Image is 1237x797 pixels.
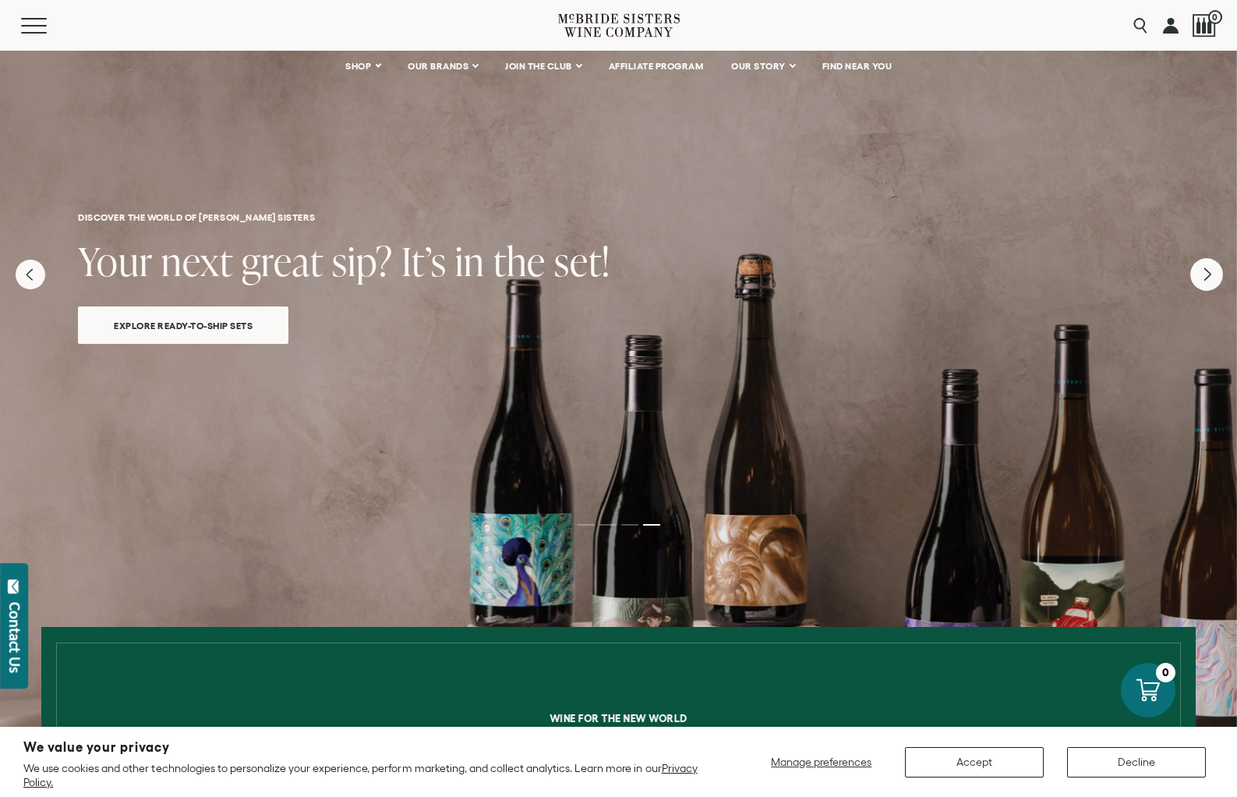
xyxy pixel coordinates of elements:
div: Contact Us [7,602,23,673]
button: Mobile Menu Trigger [21,18,77,34]
a: Privacy Policy. [23,762,698,788]
span: It’s [401,234,447,288]
div: 0 [1156,663,1175,682]
a: OUR BRANDS [398,51,487,82]
a: JOIN THE CLUB [495,51,591,82]
span: JOIN THE CLUB [505,61,572,72]
a: AFFILIATE PROGRAM [599,51,714,82]
span: Explore ready-to-ship sets [87,317,280,335]
span: FIND NEAR YOU [822,61,892,72]
span: SHOP [345,61,372,72]
button: Next [1190,258,1223,291]
span: in [455,234,485,288]
li: Page dot 2 [599,524,617,526]
span: Your [78,234,153,288]
li: Page dot 3 [621,524,638,526]
span: set! [554,234,610,288]
button: Decline [1067,747,1206,778]
span: Manage preferences [771,756,871,768]
h6: Discover the World of [PERSON_NAME] Sisters [78,212,1159,222]
a: FIND NEAR YOU [812,51,903,82]
span: AFFILIATE PROGRAM [609,61,704,72]
button: Accept [905,747,1044,778]
p: We use cookies and other technologies to personalize your experience, perform marketing, and coll... [23,761,702,789]
span: OUR BRANDS [408,61,468,72]
span: next [161,234,233,288]
span: sip? [332,234,393,288]
span: the [493,234,546,288]
button: Manage preferences [762,747,882,778]
span: OUR STORY [731,61,786,72]
h6: Wine for the new world [52,713,1184,724]
a: Explore ready-to-ship sets [78,306,288,344]
h2: We value your privacy [23,741,702,754]
button: Previous [16,260,45,289]
a: OUR STORY [721,51,804,82]
li: Page dot 4 [643,524,660,526]
li: Page dot 1 [578,524,595,526]
span: great [242,234,323,288]
span: 0 [1208,10,1222,24]
a: SHOP [335,51,390,82]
